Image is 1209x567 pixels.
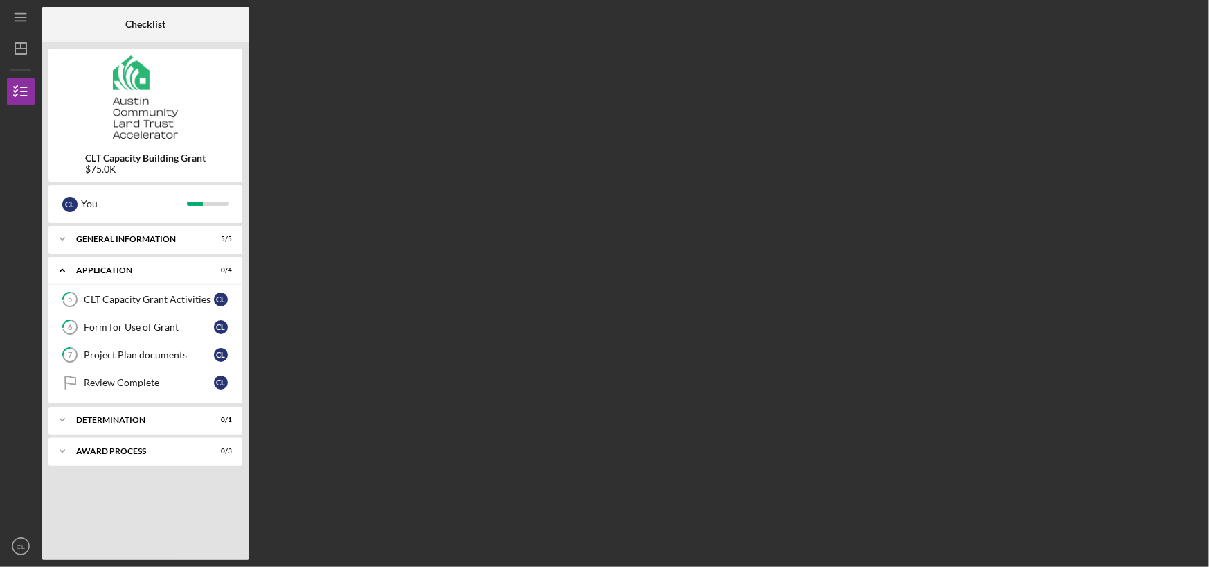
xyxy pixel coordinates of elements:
text: CL [17,543,26,550]
tspan: 5 [68,295,72,304]
div: CLT Capacity Grant Activities [84,294,214,305]
img: Product logo [48,55,242,139]
tspan: 7 [68,351,73,360]
div: Award Process [76,447,197,455]
div: General Information [76,235,197,243]
div: 0 / 4 [207,266,232,274]
div: 0 / 1 [207,416,232,424]
div: Form for Use of Grant [84,322,214,333]
a: 5CLT Capacity Grant ActivitiesCL [55,286,235,313]
a: Review CompleteCL [55,369,235,396]
div: Determination [76,416,197,424]
div: C L [214,376,228,390]
b: CLT Capacity Building Grant [85,152,206,164]
div: $75.0K [85,164,206,175]
a: 7Project Plan documentsCL [55,341,235,369]
div: Project Plan documents [84,349,214,360]
div: Application [76,266,197,274]
div: C L [62,197,78,212]
div: Review Complete [84,377,214,388]
button: CL [7,532,35,560]
div: 0 / 3 [207,447,232,455]
a: 6Form for Use of GrantCL [55,313,235,341]
div: 5 / 5 [207,235,232,243]
tspan: 6 [68,323,73,332]
div: C L [214,320,228,334]
div: You [81,192,187,216]
div: C L [214,293,228,306]
div: C L [214,348,228,362]
b: Checklist [125,19,165,30]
